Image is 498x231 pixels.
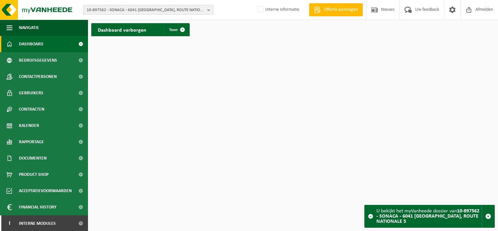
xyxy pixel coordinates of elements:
[91,23,153,36] h2: Dashboard verborgen
[19,85,43,101] span: Gebruikers
[19,20,39,36] span: Navigatie
[256,5,299,15] label: Interne informatie
[309,3,363,16] a: Offerte aanvragen
[376,205,482,227] div: U bekijkt het myVanheede dossier van
[164,23,189,36] a: Toon
[83,5,213,15] button: 10-897562 - SONACA - 6041 [GEOGRAPHIC_DATA], ROUTE NATIONALE 5
[19,52,57,69] span: Bedrijfsgegevens
[19,150,47,166] span: Documenten
[19,183,72,199] span: Acceptatievoorwaarden
[19,36,43,52] span: Dashboard
[19,166,49,183] span: Product Shop
[19,117,39,134] span: Kalender
[322,7,359,13] span: Offerte aanvragen
[87,5,205,15] span: 10-897562 - SONACA - 6041 [GEOGRAPHIC_DATA], ROUTE NATIONALE 5
[19,69,57,85] span: Contactpersonen
[169,28,178,32] span: Toon
[19,101,44,117] span: Contracten
[376,208,479,224] strong: 10-897562 - SONACA - 6041 [GEOGRAPHIC_DATA], ROUTE NATIONALE 5
[19,134,44,150] span: Rapportage
[19,199,56,215] span: Financial History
